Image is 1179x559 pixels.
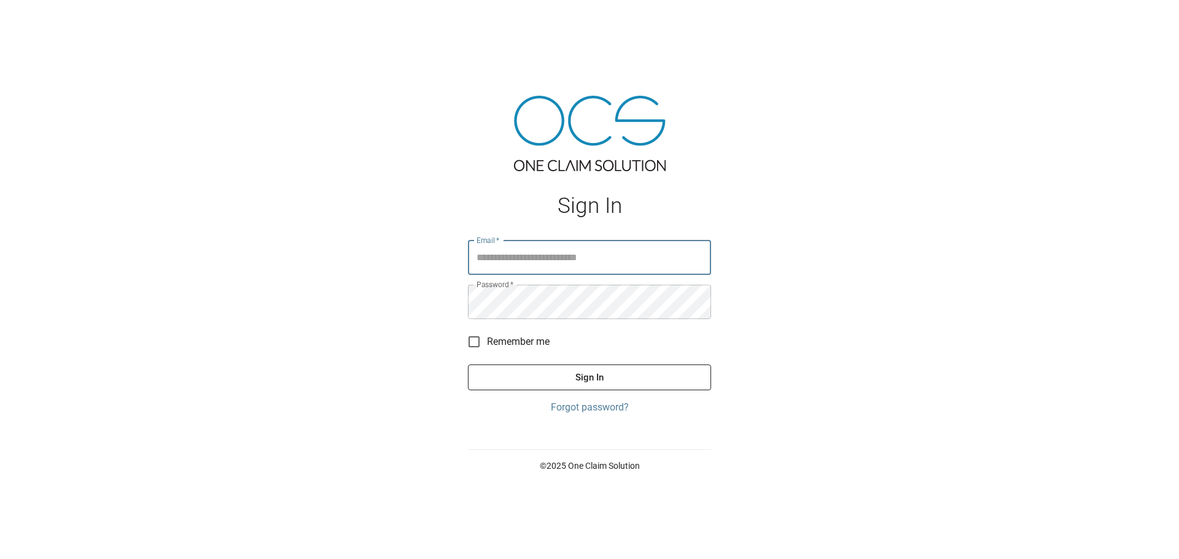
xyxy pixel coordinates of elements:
span: Remember me [487,334,550,349]
label: Email [477,235,500,245]
label: Password [477,279,513,290]
img: ocs-logo-tra.png [514,96,666,171]
h1: Sign In [468,193,711,218]
img: ocs-logo-white-transparent.png [15,7,64,32]
a: Forgot password? [468,400,711,415]
button: Sign In [468,364,711,390]
p: © 2025 One Claim Solution [468,460,711,472]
